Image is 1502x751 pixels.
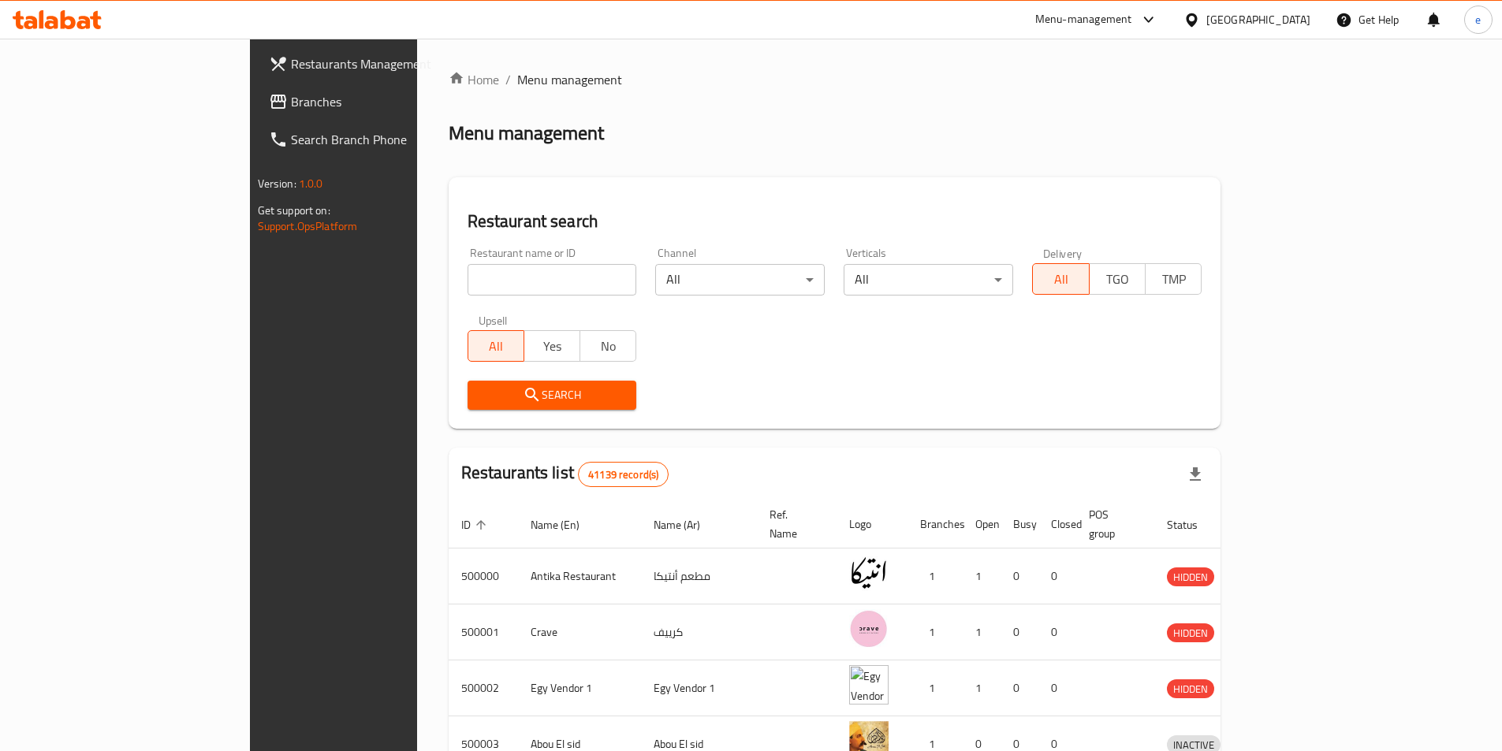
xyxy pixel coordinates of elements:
[291,54,488,73] span: Restaurants Management
[641,604,757,660] td: كرييف
[1167,624,1214,642] span: HIDDEN
[505,70,511,89] li: /
[579,467,668,482] span: 41139 record(s)
[531,515,600,534] span: Name (En)
[908,500,963,548] th: Branches
[770,505,818,543] span: Ref. Name
[1039,268,1083,291] span: All
[908,604,963,660] td: 1
[1032,263,1089,295] button: All
[468,381,637,410] button: Search
[1038,660,1076,716] td: 0
[518,548,641,604] td: Antika Restaurant
[480,385,624,405] span: Search
[256,83,501,121] a: Branches
[258,216,358,236] a: Support.OpsPlatform
[291,130,488,149] span: Search Branch Phone
[1038,604,1076,660] td: 0
[641,548,757,604] td: مطعم أنتيكا
[844,264,1013,296] div: All
[963,548,1001,604] td: 1
[461,461,669,487] h2: Restaurants list
[1089,505,1135,543] span: POS group
[1035,10,1132,29] div: Menu-management
[468,210,1202,233] h2: Restaurant search
[849,553,889,593] img: Antika Restaurant
[479,314,508,325] label: Upsell
[291,92,488,111] span: Branches
[299,173,323,194] span: 1.0.0
[963,500,1001,548] th: Open
[963,660,1001,716] td: 1
[580,330,636,362] button: No
[1152,268,1195,291] span: TMP
[256,121,501,158] a: Search Branch Phone
[1167,680,1214,698] span: HIDDEN
[1043,247,1083,258] label: Delivery
[1001,548,1038,604] td: 0
[1001,604,1038,660] td: 0
[258,173,296,194] span: Version:
[1001,660,1038,716] td: 0
[1206,11,1310,28] div: [GEOGRAPHIC_DATA]
[837,500,908,548] th: Logo
[1001,500,1038,548] th: Busy
[258,200,330,221] span: Get support on:
[461,515,491,534] span: ID
[1038,500,1076,548] th: Closed
[1145,263,1202,295] button: TMP
[655,264,825,296] div: All
[518,604,641,660] td: Crave
[531,335,574,358] span: Yes
[1475,11,1481,28] span: e
[1096,268,1139,291] span: TGO
[518,660,641,716] td: Egy Vendor 1
[908,660,963,716] td: 1
[517,70,622,89] span: Menu management
[654,515,721,534] span: Name (Ar)
[1089,263,1146,295] button: TGO
[475,335,518,358] span: All
[849,609,889,649] img: Crave
[587,335,630,358] span: No
[963,604,1001,660] td: 1
[468,264,637,296] input: Search for restaurant name or ID..
[641,660,757,716] td: Egy Vendor 1
[256,45,501,83] a: Restaurants Management
[908,548,963,604] td: 1
[1167,515,1218,534] span: Status
[449,70,1221,89] nav: breadcrumb
[849,665,889,705] img: Egy Vendor 1
[578,462,669,487] div: Total records count
[449,121,604,146] h2: Menu management
[1038,548,1076,604] td: 0
[524,330,580,362] button: Yes
[1167,568,1214,586] span: HIDDEN
[468,330,524,362] button: All
[1176,455,1214,493] div: Export file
